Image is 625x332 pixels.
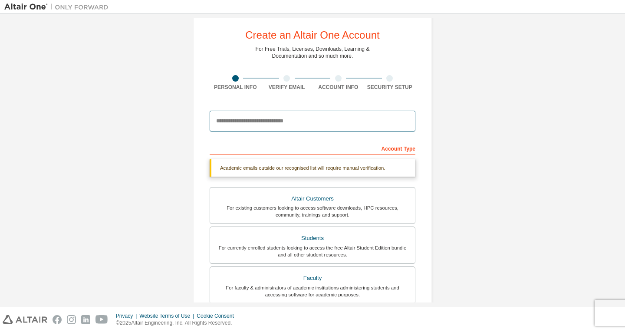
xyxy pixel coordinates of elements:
[4,3,113,11] img: Altair One
[215,204,410,218] div: For existing customers looking to access software downloads, HPC resources, community, trainings ...
[197,312,239,319] div: Cookie Consent
[210,141,415,155] div: Account Type
[215,272,410,284] div: Faculty
[312,84,364,91] div: Account Info
[67,315,76,324] img: instagram.svg
[139,312,197,319] div: Website Terms of Use
[95,315,108,324] img: youtube.svg
[261,84,313,91] div: Verify Email
[81,315,90,324] img: linkedin.svg
[215,284,410,298] div: For faculty & administrators of academic institutions administering students and accessing softwa...
[256,46,370,59] div: For Free Trials, Licenses, Downloads, Learning & Documentation and so much more.
[116,319,239,327] p: © 2025 Altair Engineering, Inc. All Rights Reserved.
[210,159,415,177] div: Academic emails outside our recognised list will require manual verification.
[215,232,410,244] div: Students
[215,244,410,258] div: For currently enrolled students looking to access the free Altair Student Edition bundle and all ...
[364,84,416,91] div: Security Setup
[3,315,47,324] img: altair_logo.svg
[116,312,139,319] div: Privacy
[210,84,261,91] div: Personal Info
[215,193,410,205] div: Altair Customers
[53,315,62,324] img: facebook.svg
[245,30,380,40] div: Create an Altair One Account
